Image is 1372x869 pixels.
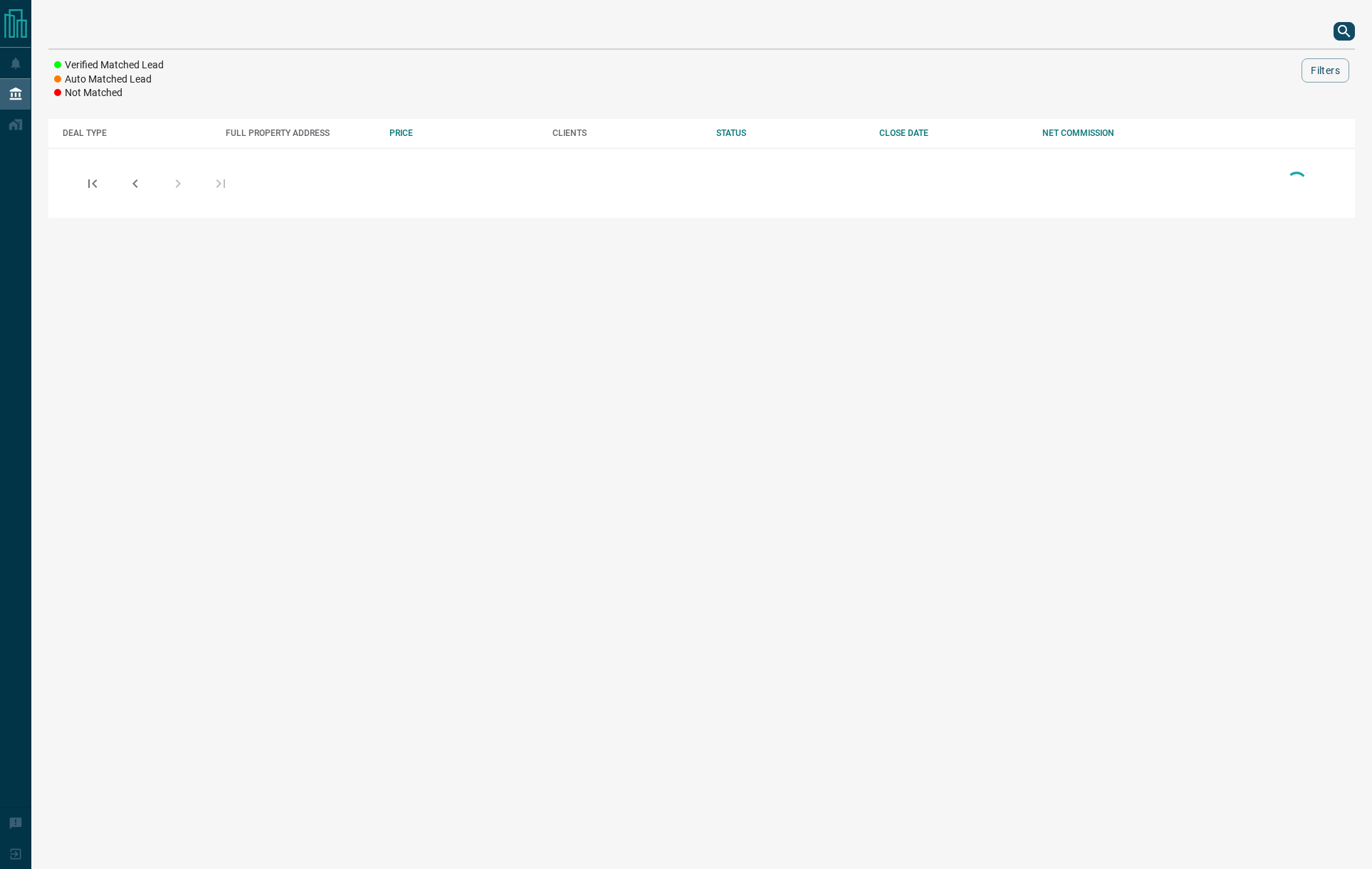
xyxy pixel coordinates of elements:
button: search button [1334,22,1355,41]
div: Loading [1282,168,1311,199]
li: Auto Matched Lead [54,73,164,87]
div: NET COMMISSION [1042,128,1191,138]
div: CLIENTS [553,128,701,138]
div: FULL PROPERTY ADDRESS [226,128,375,138]
div: PRICE [389,128,538,138]
button: Filters [1302,58,1349,83]
div: STATUS [716,128,865,138]
li: Verified Matched Lead [54,58,164,73]
div: CLOSE DATE [879,128,1028,138]
li: Not Matched [54,86,164,100]
div: DEAL TYPE [63,128,211,138]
